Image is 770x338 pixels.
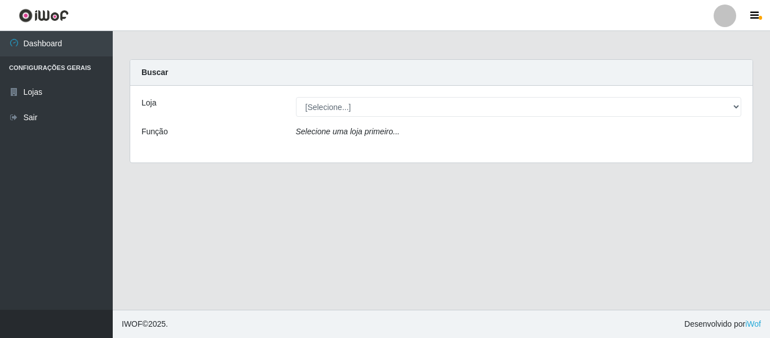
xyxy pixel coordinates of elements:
i: Selecione uma loja primeiro... [296,127,400,136]
span: IWOF [122,319,143,328]
img: CoreUI Logo [19,8,69,23]
span: © 2025 . [122,318,168,330]
a: iWof [745,319,761,328]
label: Função [141,126,168,138]
label: Loja [141,97,156,109]
span: Desenvolvido por [684,318,761,330]
strong: Buscar [141,68,168,77]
